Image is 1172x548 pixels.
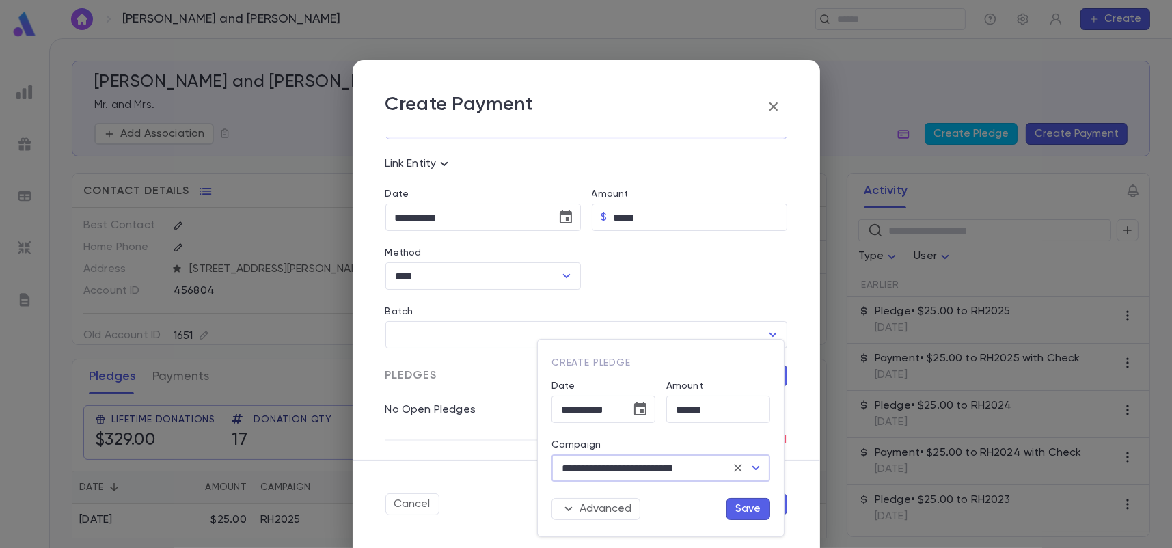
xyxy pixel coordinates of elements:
label: Amount [666,381,703,392]
button: Choose date, selected date is Sep 30, 2025 [627,396,654,423]
button: Advanced [551,498,640,520]
label: Date [551,381,655,392]
button: Clear [728,458,748,478]
button: Open [746,458,765,478]
label: Campaign [551,439,601,450]
button: Save [726,498,770,520]
span: Create Pledge [551,358,631,368]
